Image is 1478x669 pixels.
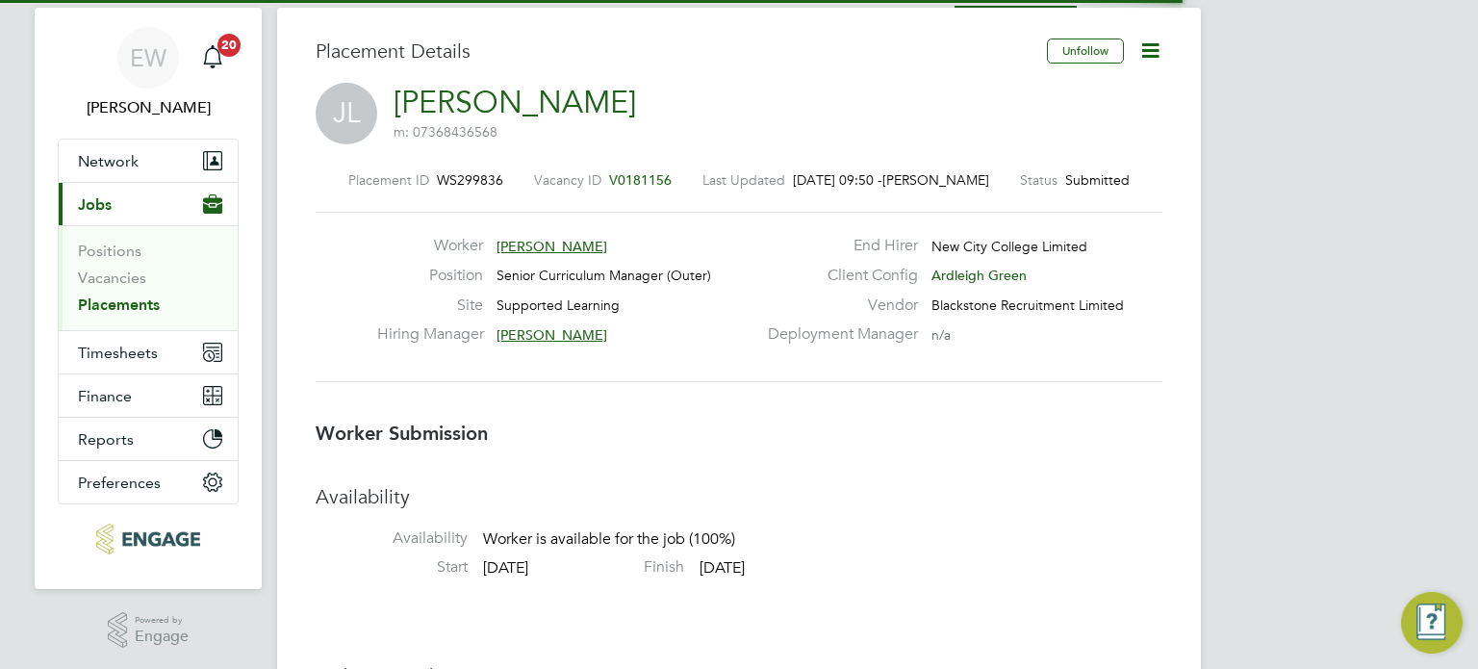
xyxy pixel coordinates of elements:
span: [PERSON_NAME] [882,171,989,189]
label: Worker [377,236,483,256]
span: [DATE] 09:50 - [793,171,882,189]
label: Last Updated [702,171,785,189]
button: Finance [59,374,238,417]
a: Positions [78,242,141,260]
button: Preferences [59,461,238,503]
a: 20 [193,27,232,89]
span: Finance [78,387,132,405]
button: Reports [59,418,238,460]
span: Blackstone Recruitment Limited [931,296,1124,314]
span: Reports [78,430,134,449]
label: Placement ID [348,171,429,189]
a: [PERSON_NAME] [394,84,636,121]
label: Status [1020,171,1058,189]
a: Powered byEngage [108,612,190,649]
a: Placements [78,296,160,314]
span: Senior Curriculum Manager (Outer) [497,267,711,284]
span: Jobs [78,195,112,214]
span: Preferences [78,474,161,492]
h3: Availability [316,484,1162,509]
label: Start [316,557,468,578]
span: Network [78,152,139,170]
span: Worker is available for the job (100%) [483,530,735,550]
h3: Placement Details [316,39,1032,64]
span: Powered by [135,612,189,629]
label: Client Config [756,266,918,286]
span: Supported Learning [497,296,620,314]
label: Site [377,296,483,316]
a: Vacancies [78,269,146,287]
span: [PERSON_NAME] [497,326,607,344]
span: New City College Limited [931,238,1087,255]
button: Network [59,140,238,182]
span: [DATE] [483,558,528,578]
div: Jobs [59,225,238,330]
button: Timesheets [59,331,238,373]
button: Jobs [59,183,238,225]
span: Ella Wratten [58,96,239,119]
span: JL [316,83,377,144]
span: 20 [217,34,241,57]
span: n/a [931,326,951,344]
nav: Main navigation [35,8,262,589]
label: End Hirer [756,236,918,256]
a: EW[PERSON_NAME] [58,27,239,119]
label: Finish [532,557,684,578]
span: m: 07368436568 [394,123,497,141]
label: Vendor [756,296,918,316]
label: Deployment Manager [756,324,918,345]
b: Worker Submission [316,422,488,445]
span: Ardleigh Green [931,267,1027,284]
label: Position [377,266,483,286]
span: V0181156 [609,171,672,189]
span: [DATE] [700,558,745,578]
span: Timesheets [78,344,158,362]
label: Hiring Manager [377,324,483,345]
span: EW [130,45,166,70]
label: Availability [316,528,468,549]
label: Vacancy ID [534,171,601,189]
span: [PERSON_NAME] [497,238,607,255]
span: WS299836 [437,171,503,189]
span: Engage [135,629,189,645]
button: Unfollow [1047,39,1124,64]
span: Submitted [1065,171,1130,189]
a: Go to home page [58,524,239,554]
img: blackstonerecruitment-logo-retina.png [96,524,199,554]
button: Engage Resource Center [1401,592,1463,654]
